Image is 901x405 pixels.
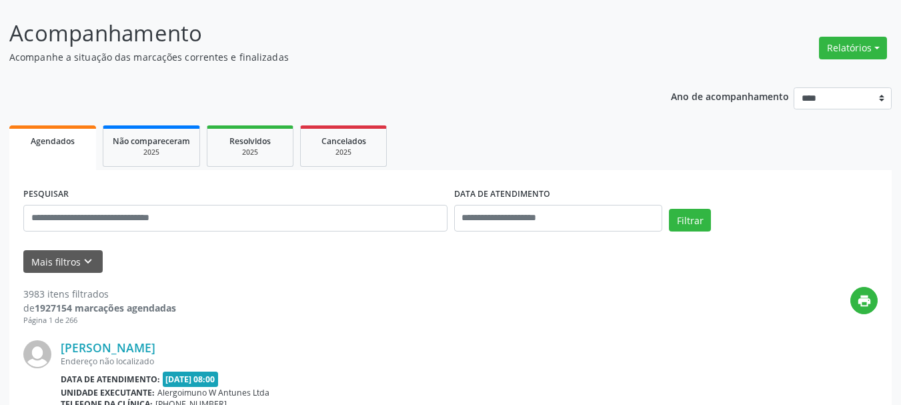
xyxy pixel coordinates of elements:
i: print [857,294,872,308]
div: 2025 [310,147,377,157]
div: de [23,301,176,315]
span: [DATE] 08:00 [163,372,219,387]
span: Alergoimuno W Antunes Ltda [157,387,269,398]
button: print [850,287,878,314]
b: Data de atendimento: [61,374,160,385]
span: Resolvidos [229,135,271,147]
i: keyboard_arrow_down [81,254,95,269]
p: Ano de acompanhamento [671,87,789,104]
span: Não compareceram [113,135,190,147]
p: Acompanhe a situação das marcações correntes e finalizadas [9,50,627,64]
a: [PERSON_NAME] [61,340,155,355]
button: Relatórios [819,37,887,59]
img: img [23,340,51,368]
div: Página 1 de 266 [23,315,176,326]
div: 3983 itens filtrados [23,287,176,301]
span: Cancelados [321,135,366,147]
strong: 1927154 marcações agendadas [35,302,176,314]
p: Acompanhamento [9,17,627,50]
b: Unidade executante: [61,387,155,398]
div: 2025 [113,147,190,157]
button: Filtrar [669,209,711,232]
label: PESQUISAR [23,184,69,205]
label: DATA DE ATENDIMENTO [454,184,550,205]
div: 2025 [217,147,283,157]
span: Agendados [31,135,75,147]
div: Endereço não localizado [61,356,678,367]
button: Mais filtroskeyboard_arrow_down [23,250,103,274]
